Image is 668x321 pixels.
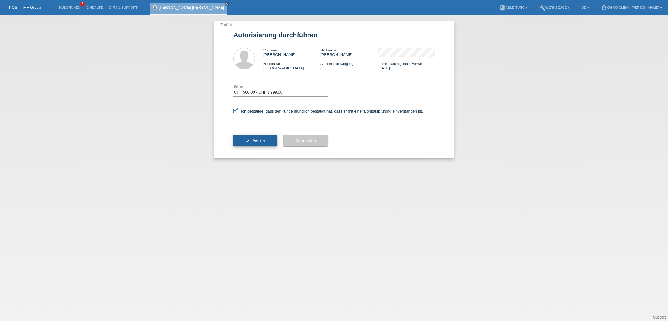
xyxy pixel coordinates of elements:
[263,48,277,52] span: Vorname
[378,62,424,66] span: Einreisedatum gemäss Ausweis
[263,48,320,57] div: [PERSON_NAME]
[225,2,228,5] i: close
[601,5,607,11] i: account_circle
[578,6,592,9] a: DE ▾
[159,5,224,10] a: [PERSON_NAME] [PERSON_NAME]
[283,135,328,147] button: Abbrechen
[263,61,320,70] div: [GEOGRAPHIC_DATA]
[215,23,232,27] a: ← Zurück
[225,2,229,6] a: close
[80,2,85,7] span: 3
[539,5,545,11] i: build
[295,138,316,143] span: Abbrechen
[233,31,435,39] h1: Autorisierung durchführen
[263,62,280,66] span: Nationalität
[320,61,378,70] div: C
[320,62,353,66] span: Aufenthaltsbewilligung
[378,61,435,70] div: [DATE]
[253,138,265,143] span: Weiter
[245,138,250,143] i: check
[320,48,336,52] span: Nachname
[106,6,141,9] a: E-Mail Support
[9,5,41,10] a: POS — MF Group
[496,6,530,9] a: bookAnleitung ▾
[233,109,423,113] label: Ich bestätige, dass der Kunde mündlich bestätigt hat, dass er mit einer Bonitätsprüfung einversta...
[83,6,106,9] a: Einkäufe
[56,6,83,9] a: Kund*innen
[233,135,277,147] button: check Weiter
[320,48,378,57] div: [PERSON_NAME]
[653,315,666,319] a: Support
[536,6,573,9] a: buildWerkzeuge ▾
[598,6,665,9] a: account_circleChiko GmbH - [PERSON_NAME] ▾
[499,5,506,11] i: book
